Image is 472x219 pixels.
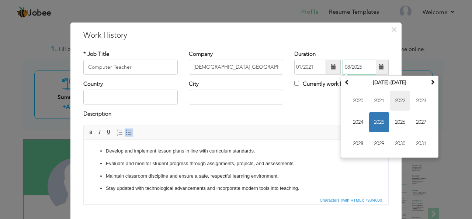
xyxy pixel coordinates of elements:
span: 2024 [348,112,368,132]
input: From [294,60,326,75]
span: Characters (with HTML): 793/4000 [318,197,383,203]
label: * Job Title [83,50,109,58]
span: Previous Decade [344,79,350,85]
a: Bold [87,129,95,137]
button: Close [388,23,400,35]
span: 2020 [348,91,368,111]
label: Duration [294,50,316,58]
span: 2023 [411,91,431,111]
span: 2022 [390,91,410,111]
label: Company [189,50,213,58]
label: Description [83,110,111,118]
span: 2026 [390,112,410,132]
input: Present [343,60,376,75]
th: Select Decade [351,77,428,88]
span: 2029 [369,134,389,154]
span: 2021 [369,91,389,111]
a: Insert/Remove Numbered List [116,129,124,137]
a: Italic [96,129,104,137]
span: 2030 [390,134,410,154]
label: Currently work here [294,80,351,88]
span: 2028 [348,134,368,154]
span: × [391,23,397,36]
h3: Work History [83,30,389,41]
div: Statistics [318,197,384,203]
label: Country [83,80,103,88]
iframe: Rich Text Editor, workEditor [84,140,388,195]
a: Insert/Remove Bulleted List [125,129,133,137]
span: 2027 [411,112,431,132]
input: Currently work here [294,81,299,86]
a: Underline [105,129,113,137]
span: 2031 [411,134,431,154]
span: 2025 [369,112,389,132]
span: Next Decade [430,79,435,85]
label: City [189,80,199,88]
